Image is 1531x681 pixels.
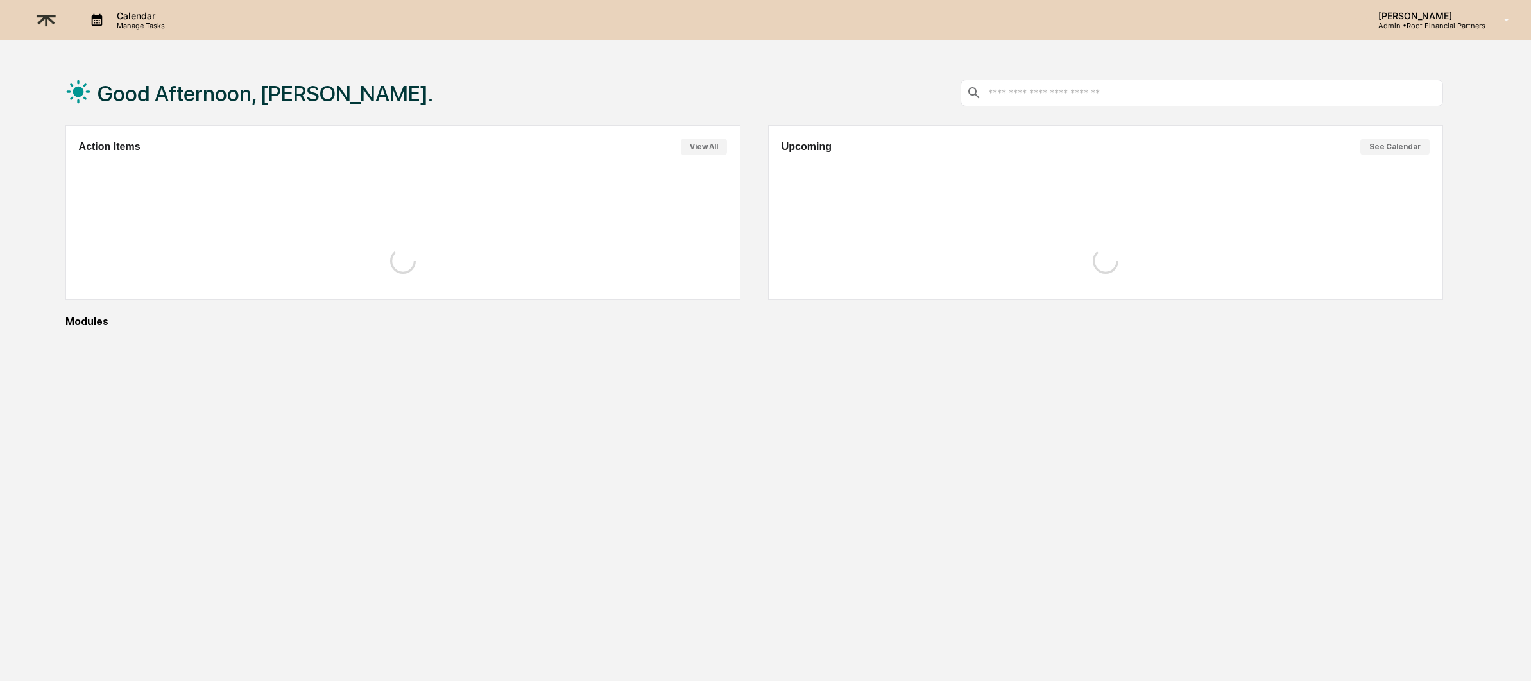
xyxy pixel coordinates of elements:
div: Modules [65,315,1443,328]
p: Manage Tasks [107,21,171,30]
h2: Action Items [79,141,141,153]
h1: Good Afternoon, [PERSON_NAME]. [98,81,433,106]
button: View All [681,139,727,155]
p: Admin • Root Financial Partners [1368,21,1485,30]
p: [PERSON_NAME] [1368,10,1485,21]
img: logo [31,4,62,36]
h2: Upcoming [782,141,832,153]
button: See Calendar [1360,139,1430,155]
p: Calendar [107,10,171,21]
